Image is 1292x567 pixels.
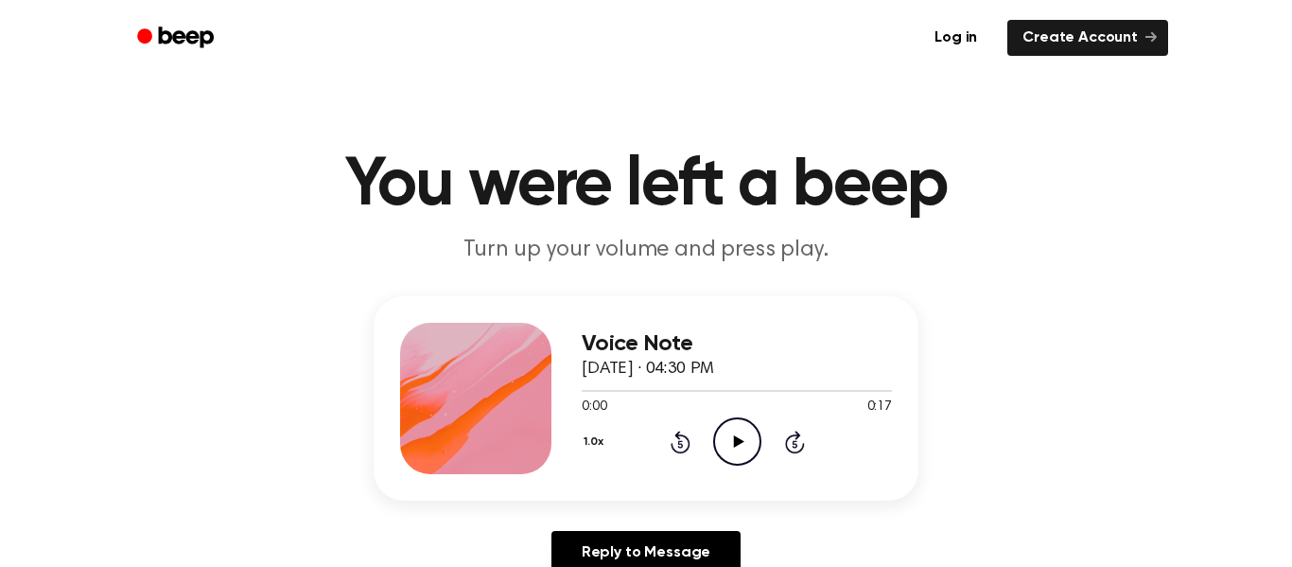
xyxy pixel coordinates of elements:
a: Beep [124,20,231,57]
p: Turn up your volume and press play. [283,235,1009,266]
span: 0:00 [582,398,606,417]
span: [DATE] · 04:30 PM [582,361,714,378]
button: 1.0x [582,426,610,458]
span: 0:17 [867,398,892,417]
a: Log in [916,16,996,60]
a: Create Account [1007,20,1168,56]
h3: Voice Note [582,331,892,357]
h1: You were left a beep [162,151,1130,220]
